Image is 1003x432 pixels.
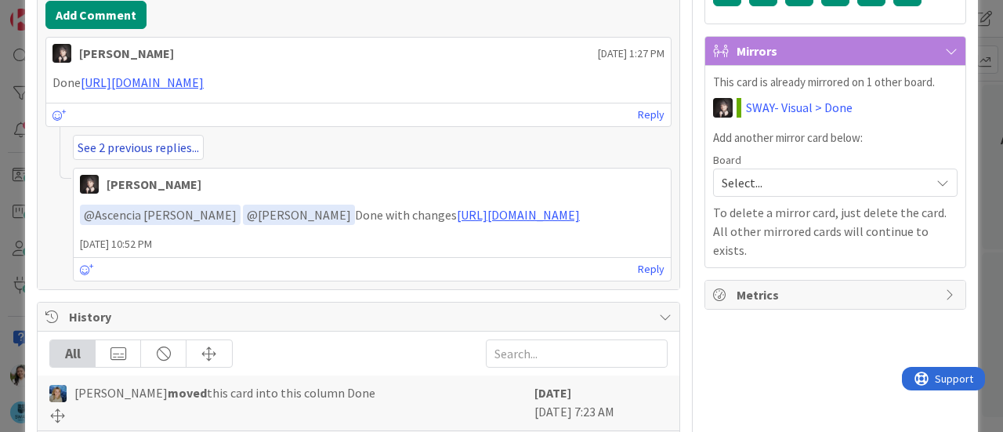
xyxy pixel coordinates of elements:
p: To delete a mirror card, just delete the card. All other mirrored cards will continue to exists. [713,203,958,260]
a: Reply [638,260,664,279]
img: BN [713,98,733,118]
span: [DATE] 1:27 PM [598,45,664,62]
p: This card is already mirrored on 1 other board. [713,74,958,92]
div: All [50,340,96,367]
a: SWAY- Visual > Done [746,98,853,117]
span: @ [247,207,258,223]
span: [PERSON_NAME] this card into this column Done [74,383,375,402]
span: History [69,307,651,326]
span: Select... [722,172,922,194]
button: Add Comment [45,1,147,29]
span: Support [33,2,71,21]
span: [PERSON_NAME] [247,207,351,223]
div: [DATE] 7:23 AM [534,383,668,423]
span: @ [84,207,95,223]
a: Reply [638,105,664,125]
input: Search... [486,339,668,368]
p: Done with changes [80,205,664,226]
div: [PERSON_NAME] [107,175,201,194]
a: [URL][DOMAIN_NAME] [457,207,580,223]
img: MA [49,385,67,402]
img: BN [80,175,99,194]
div: [PERSON_NAME] [79,44,174,63]
p: Add another mirror card below: [713,129,958,147]
b: [DATE] [534,385,571,401]
span: Ascencia [PERSON_NAME] [84,207,237,223]
span: Mirrors [737,42,937,60]
span: [DATE] 10:52 PM [74,236,671,252]
a: [URL][DOMAIN_NAME] [81,74,204,90]
img: BN [53,44,71,63]
b: moved [168,385,207,401]
a: See 2 previous replies... [73,135,204,160]
span: Metrics [737,285,937,304]
p: Done [53,74,664,92]
span: Board [713,154,741,165]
